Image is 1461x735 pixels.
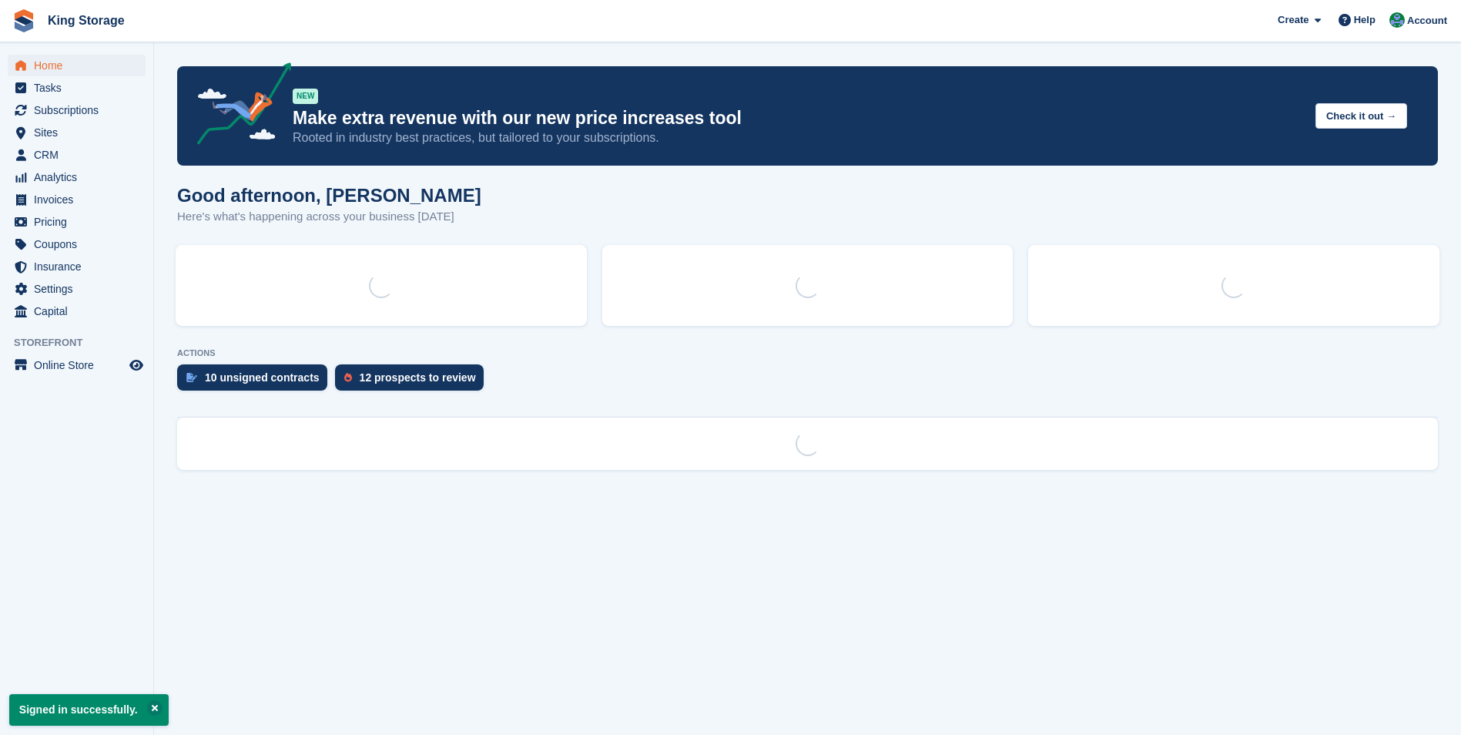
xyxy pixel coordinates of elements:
[335,364,491,398] a: 12 prospects to review
[9,694,169,726] p: Signed in successfully.
[8,144,146,166] a: menu
[344,373,352,382] img: prospect-51fa495bee0391a8d652442698ab0144808aea92771e9ea1ae160a38d050c398.svg
[34,144,126,166] span: CRM
[293,89,318,104] div: NEW
[34,99,126,121] span: Subscriptions
[1407,13,1447,29] span: Account
[8,55,146,76] a: menu
[360,371,476,384] div: 12 prospects to review
[34,55,126,76] span: Home
[177,208,481,226] p: Here's what's happening across your business [DATE]
[205,371,320,384] div: 10 unsigned contracts
[8,77,146,99] a: menu
[8,211,146,233] a: menu
[34,77,126,99] span: Tasks
[34,300,126,322] span: Capital
[34,166,126,188] span: Analytics
[1315,103,1407,129] button: Check it out →
[293,129,1303,146] p: Rooted in industry best practices, but tailored to your subscriptions.
[34,189,126,210] span: Invoices
[1278,12,1309,28] span: Create
[34,211,126,233] span: Pricing
[186,373,197,382] img: contract_signature_icon-13c848040528278c33f63329250d36e43548de30e8caae1d1a13099fd9432cc5.svg
[177,364,335,398] a: 10 unsigned contracts
[8,99,146,121] a: menu
[8,233,146,255] a: menu
[1389,12,1405,28] img: John King
[34,278,126,300] span: Settings
[12,9,35,32] img: stora-icon-8386f47178a22dfd0bd8f6a31ec36ba5ce8667c1dd55bd0f319d3a0aa187defe.svg
[177,185,481,206] h1: Good afternoon, [PERSON_NAME]
[8,166,146,188] a: menu
[184,62,292,150] img: price-adjustments-announcement-icon-8257ccfd72463d97f412b2fc003d46551f7dbcb40ab6d574587a9cd5c0d94...
[34,256,126,277] span: Insurance
[293,107,1303,129] p: Make extra revenue with our new price increases tool
[8,300,146,322] a: menu
[42,8,131,33] a: King Storage
[127,356,146,374] a: Preview store
[34,122,126,143] span: Sites
[8,278,146,300] a: menu
[8,256,146,277] a: menu
[34,354,126,376] span: Online Store
[177,348,1438,358] p: ACTIONS
[14,335,153,351] span: Storefront
[1354,12,1376,28] span: Help
[8,354,146,376] a: menu
[8,122,146,143] a: menu
[34,233,126,255] span: Coupons
[8,189,146,210] a: menu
